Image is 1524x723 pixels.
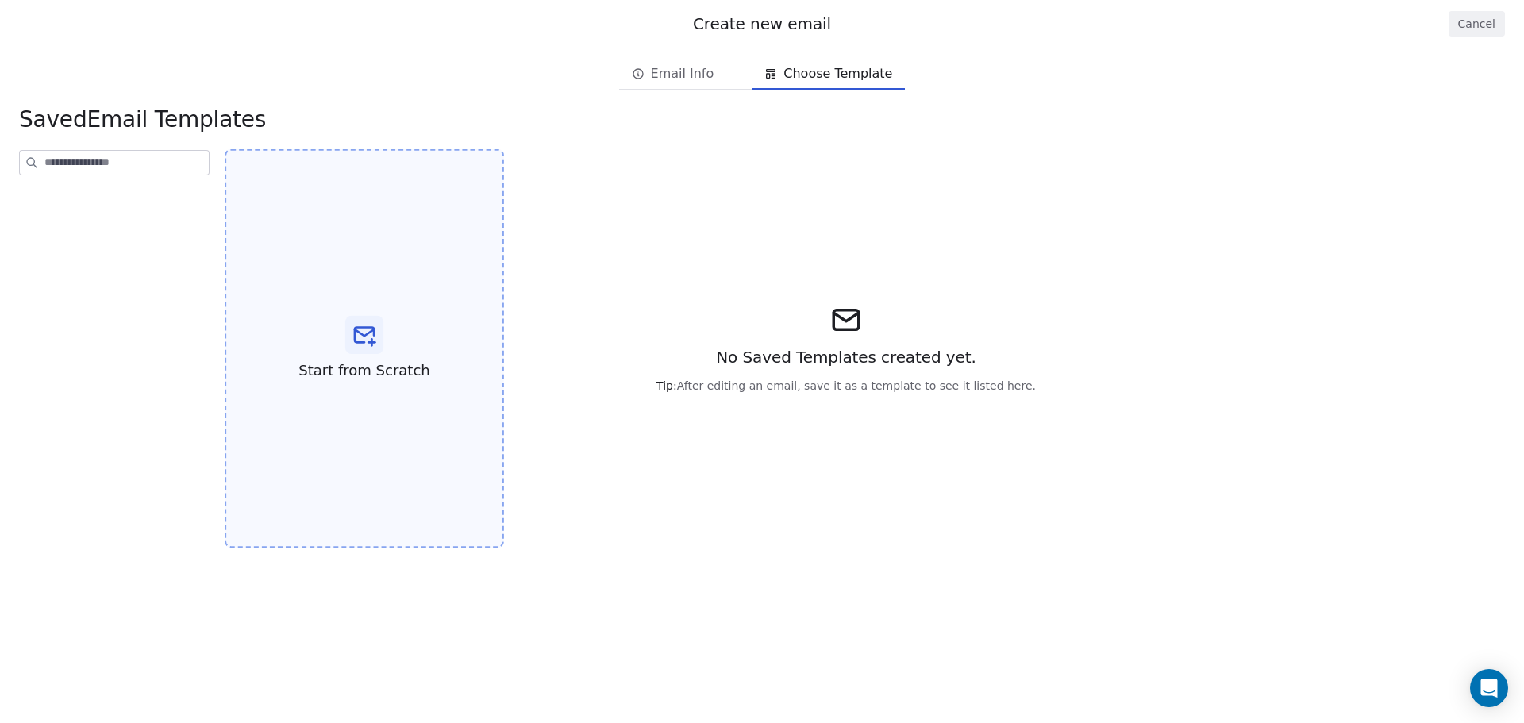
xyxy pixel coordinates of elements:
[656,378,1036,394] span: After editing an email, save it as a template to see it listed here.
[716,346,976,368] span: No Saved Templates created yet.
[19,106,266,134] span: Email Templates
[783,64,892,83] span: Choose Template
[298,360,429,381] span: Start from Scratch
[651,64,714,83] span: Email Info
[19,106,87,133] span: saved
[656,379,677,392] span: Tip:
[1449,11,1505,37] button: Cancel
[19,13,1505,35] div: Create new email
[1470,669,1508,707] div: Open Intercom Messenger
[619,58,906,90] div: email creation steps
